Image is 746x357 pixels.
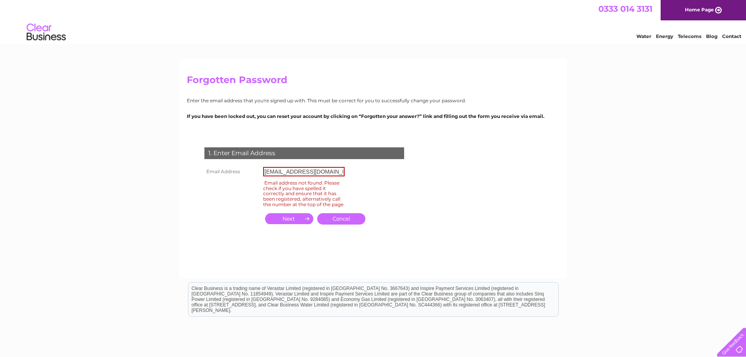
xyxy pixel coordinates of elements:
[636,33,651,39] a: Water
[187,74,560,89] h2: Forgotten Password
[706,33,717,39] a: Blog
[187,112,560,120] p: If you have been locked out, you can reset your account by clicking on “Forgotten your answer?” l...
[187,97,560,104] p: Enter the email address that you're signed up with. This must be correct for you to successfully ...
[204,147,404,159] div: 1. Enter Email Address
[656,33,673,39] a: Energy
[188,4,558,38] div: Clear Business is a trading name of Verastar Limited (registered in [GEOGRAPHIC_DATA] No. 3667643...
[202,165,261,178] th: Email Address
[26,20,66,44] img: logo.png
[678,33,701,39] a: Telecoms
[263,179,345,208] div: Email address not found. Please check if you have spelled it correctly and ensure that it has bee...
[722,33,741,39] a: Contact
[317,213,365,225] a: Cancel
[598,4,652,14] a: 0333 014 3131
